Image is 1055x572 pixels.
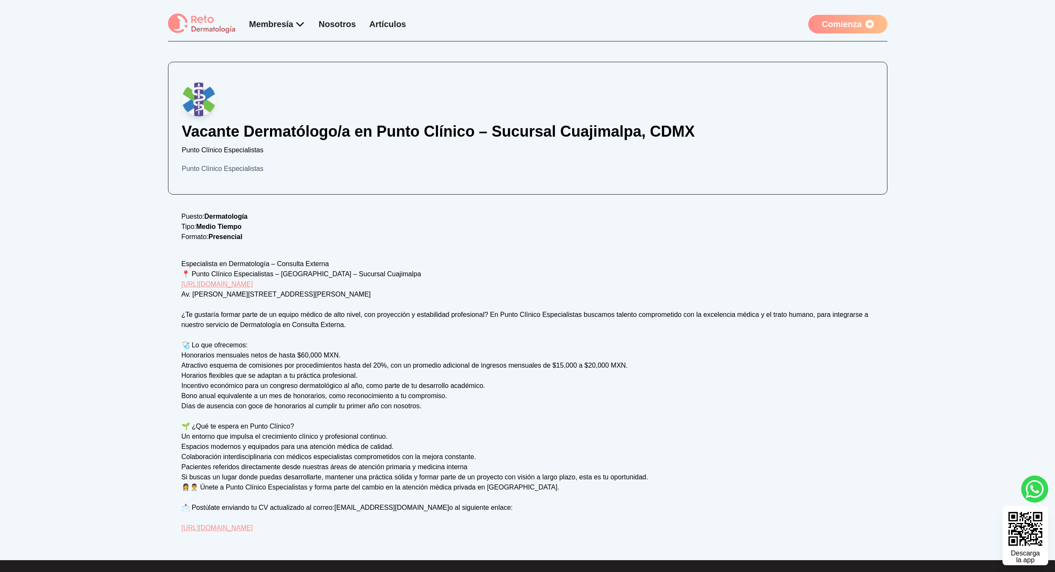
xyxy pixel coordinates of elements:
a: Artículos [369,19,406,29]
span: Dermatología [204,213,248,220]
div: Punto Clínico Especialistas [182,164,873,174]
p: Punto Clínico Especialistas [182,145,873,155]
div: Membresía [249,18,306,30]
div: Especialista en Dermatología – Consulta Externa 📍 Punto Clínico Especialistas – [GEOGRAPHIC_DATA]... [182,259,874,533]
img: Logo [182,82,216,116]
h1: Vacante Dermatólogo/a en Punto Clínico – Sucursal Cuajimalpa, CDMX [182,123,873,140]
p: Tipo: [182,222,874,232]
span: Medio Tiempo [196,223,241,230]
img: logo Reto dermatología [168,14,236,34]
span: Presencial [209,233,242,240]
p: Puesto: [182,212,874,222]
a: Nosotros [319,19,356,29]
p: Formato: [182,232,874,242]
a: whatsapp button [1021,476,1048,503]
div: Descarga la app [1011,550,1040,564]
a: Comienza [808,15,887,33]
a: [URL][DOMAIN_NAME] [182,280,253,288]
a: [URL][DOMAIN_NAME] [182,524,253,531]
